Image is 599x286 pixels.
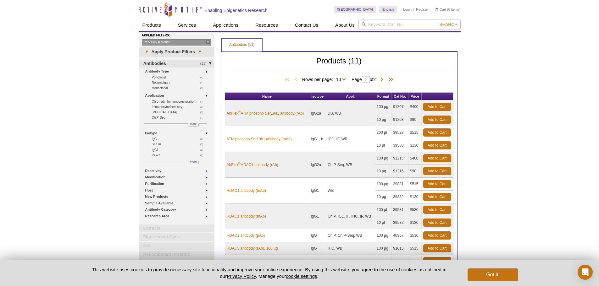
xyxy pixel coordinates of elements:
[408,100,422,113] td: $400
[408,126,422,139] td: $515
[227,273,256,279] a: Privacy Policy
[468,268,518,281] button: Got it!
[408,191,422,203] td: $130
[423,116,451,124] a: Add to Cart
[195,49,205,55] span: ▾
[309,152,326,178] td: IgG2a
[391,126,408,139] td: 39529
[139,60,214,68] a: (11)Antibodies
[326,93,375,100] th: Appl.
[152,99,207,104] a: (3)Chromatin Immunoprecipitation
[375,126,391,139] td: 200 µl
[391,216,408,229] td: 39532
[152,110,207,115] a: (3)[MEDICAL_DATA]
[326,100,375,126] td: DB, WB
[227,258,278,264] a: LSD1 / KDM1A antibody (pAb)
[379,77,385,83] span: Next Page
[408,93,422,100] th: Price
[200,80,207,85] span: (4)
[302,76,348,82] span: Rows per page:
[309,203,326,229] td: IgG1
[190,159,197,164] span: More
[408,255,422,268] td: $530
[326,152,375,178] td: ChIP-Seq, WB
[408,242,422,255] td: $515
[200,60,210,68] span: (11)
[391,191,408,203] td: 39882
[375,191,391,203] td: 10 µg
[423,141,451,149] a: Add to Cart
[391,113,408,126] td: 91208
[375,255,391,268] td: 100 µl
[391,255,408,268] td: 39186
[145,92,211,99] a: Application
[375,152,391,165] td: 100 µg
[326,203,375,229] td: ChIP, ICC, IF, IHC, IP, WB
[435,7,446,12] a: Cart
[139,242,214,250] a: Kits
[423,231,451,240] a: Add to Cart
[334,6,376,13] a: [GEOGRAPHIC_DATA]
[152,142,207,147] a: (3)Serum
[391,139,408,152] td: 39530
[408,203,422,216] td: $530
[326,229,375,242] td: ChIP, ChIP-Seq, WB
[283,77,293,83] span: First Page
[142,49,152,55] span: ▾
[437,22,459,27] button: Search
[145,68,211,75] a: Antibody Type
[423,193,451,201] a: Add to Cart
[145,181,211,187] a: Purification
[152,104,207,110] a: (3)Immunocytochemistry
[408,229,422,242] td: $530
[309,93,326,100] th: Isotype
[145,168,211,174] a: Reactivity
[139,259,214,267] a: Reporter Assays
[416,7,429,12] a: Register
[145,206,211,213] a: Antibody Category
[227,188,266,193] a: HDAC1 antibody (mAb)
[152,153,207,158] a: (2)IgG2a
[227,233,265,238] a: HDAC1 antibody (pAb)
[309,126,326,152] td: IgG1, k
[309,242,326,255] td: IgG
[200,147,207,153] span: (2)
[408,178,422,191] td: $515
[286,273,317,279] button: cookie settings
[348,76,379,83] span: Page of
[145,193,211,200] a: New Products
[439,22,458,27] span: Search
[408,152,422,165] td: $400
[225,58,453,70] h2: Products (11)
[408,216,422,229] td: $130
[152,147,207,153] a: (2)IgG1
[391,152,408,165] td: 91215
[435,8,438,11] img: Your Cart
[326,178,375,203] td: WB
[152,115,207,120] a: (2)ChIP-Seq
[139,224,214,233] a: Extracts
[200,110,207,115] span: (3)
[227,162,278,168] a: AbFlex®HDAC1 antibody (rAb)
[309,229,326,242] td: IgG
[139,233,214,241] a: Fluorescent Dyes
[188,161,199,164] a: More
[408,139,422,152] td: $130
[309,178,326,203] td: IgG1
[291,19,322,31] a: Contact Us
[423,128,451,137] a: Add to Cart
[152,75,207,80] a: (4)Polyclonal
[188,123,199,127] a: More
[152,80,207,85] a: (4)Recombinant
[227,111,304,116] a: AbFlex®ATM phospho Ser1981 antibody (rAb)
[238,110,241,114] sup: ®
[225,93,309,100] th: Name
[326,126,375,152] td: ICC, IF, WB
[326,255,375,268] td: ChIP, IP, WB
[152,85,207,91] a: (3)Monoclonal
[375,229,391,242] td: 100 µg
[435,6,461,13] li: (0 items)
[423,244,451,252] a: Add to Cart
[200,75,207,80] span: (4)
